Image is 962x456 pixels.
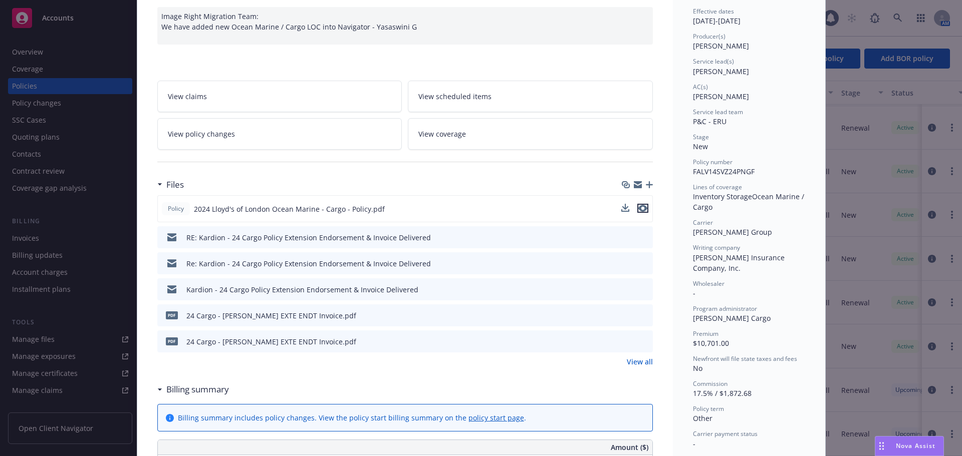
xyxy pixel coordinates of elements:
a: View scheduled items [408,81,653,112]
span: [PERSON_NAME] [693,92,749,101]
span: $10,701.00 [693,338,729,348]
h3: Files [166,178,184,191]
h3: Billing summary [166,383,229,396]
span: Policy term [693,404,724,413]
span: [PERSON_NAME] [693,41,749,51]
div: Image Right Migration Team: We have added new Ocean Marine / Cargo LOC into Navigator - Yasaswini G [157,7,653,45]
span: Premium [693,329,718,338]
a: View coverage [408,118,653,150]
span: View coverage [418,129,466,139]
span: Commission [693,379,728,388]
span: Nova Assist [896,441,935,450]
span: View policy changes [168,129,235,139]
span: - [693,288,695,298]
span: 2024 Lloyd's of London Ocean Marine - Cargo - Policy.pdf [194,204,385,214]
div: Re: Kardion - 24 Cargo Policy Extension Endorsement & Invoice Delivered [186,258,431,269]
button: download file [624,258,632,269]
span: Carrier payment status [693,429,758,438]
span: Carrier [693,218,713,227]
div: Files [157,178,184,191]
button: download file [624,310,632,321]
span: Policy number [693,158,733,166]
span: Amount ($) [611,442,648,452]
span: [PERSON_NAME] Group [693,227,772,237]
span: [PERSON_NAME] Cargo [693,313,771,323]
div: [DATE] - [DATE] [693,7,805,26]
button: download file [621,204,629,214]
div: 24 Cargo - [PERSON_NAME] EXTE ENDT Invoice.pdf [186,336,356,347]
div: Drag to move [875,436,888,455]
span: Effective dates [693,7,734,16]
span: FALV14SVZ24PNGF [693,167,755,176]
span: Policy [166,204,186,213]
span: Inventory Storage [693,192,752,201]
span: pdf [166,337,178,345]
span: Ocean Marine / Cargo [693,192,806,212]
div: RE: Kardion - 24 Cargo Policy Extension Endorsement & Invoice Delivered [186,232,431,243]
span: Program administrator [693,304,757,313]
span: Producer(s) [693,32,726,41]
button: preview file [640,258,649,269]
div: Kardion - 24 Cargo Policy Extension Endorsement & Invoice Delivered [186,284,418,295]
div: Billing summary [157,383,229,396]
span: Newfront will file state taxes and fees [693,354,797,363]
div: Billing summary includes policy changes. View the policy start billing summary on the . [178,412,526,423]
button: Nova Assist [875,436,944,456]
span: View scheduled items [418,91,492,102]
span: Wholesaler [693,279,725,288]
span: Service lead team [693,108,743,116]
span: P&C - ERU [693,117,727,126]
span: View claims [168,91,207,102]
span: pdf [166,311,178,319]
button: download file [624,284,632,295]
span: - [693,439,695,448]
a: View all [627,356,653,367]
span: No [693,363,702,373]
button: download file [624,232,632,243]
button: download file [621,204,629,212]
span: Lines of coverage [693,183,742,191]
span: [PERSON_NAME] Insurance Company, Inc. [693,253,787,273]
span: Writing company [693,243,740,252]
a: View claims [157,81,402,112]
button: preview file [640,336,649,347]
a: View policy changes [157,118,402,150]
button: preview file [637,204,648,213]
span: Service lead(s) [693,57,734,66]
button: preview file [637,204,648,214]
span: Other [693,413,712,423]
div: 24 Cargo - [PERSON_NAME] EXTE ENDT Invoice.pdf [186,310,356,321]
span: New [693,142,708,151]
span: 17.5% / $1,872.68 [693,388,752,398]
button: download file [624,336,632,347]
span: Stage [693,133,709,141]
button: preview file [640,284,649,295]
a: policy start page [468,413,524,422]
button: preview file [640,310,649,321]
span: AC(s) [693,83,708,91]
span: [PERSON_NAME] [693,67,749,76]
button: preview file [640,232,649,243]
